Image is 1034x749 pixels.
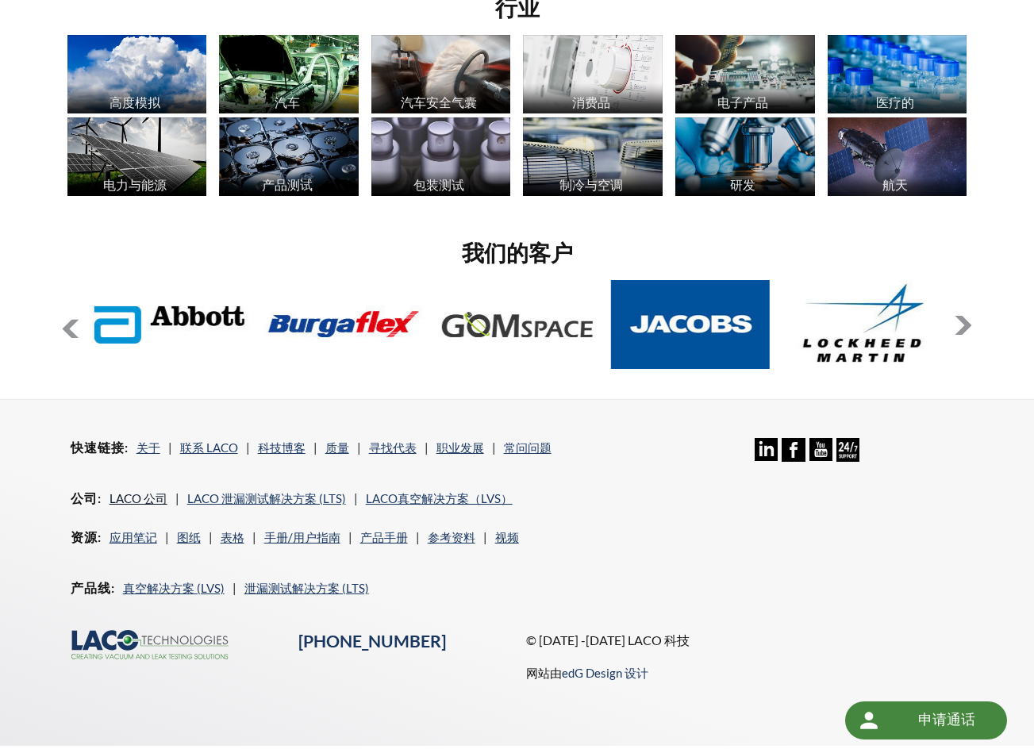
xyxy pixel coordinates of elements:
font: 汽车 [275,94,300,109]
img: industry_Automotive_670x376.jpg [219,35,359,113]
font: 制冷与空调 [559,177,623,192]
a: 包装测试 [371,117,511,200]
img: industry_Package_670x376.jpg [371,117,511,196]
a: 电力与能源 [67,117,207,200]
font: 医疗的 [876,94,914,109]
img: Abbott-Labs.jpg [90,280,249,369]
font: 汽车安全气囊 [401,94,477,109]
div: 申请通话 [845,701,1007,739]
a: 应用笔记 [110,530,157,544]
font: 资源 [71,529,98,544]
a: 汽车 [219,35,359,117]
a: 产品测试 [219,117,359,200]
a: 质量 [325,440,349,455]
a: 消费品 [523,35,663,117]
a: LACO真空解决方案（LVS） [366,491,513,505]
img: GOM-Space.jpg [438,280,597,369]
a: 高度模拟 [67,35,207,117]
img: Burgaflex.jpg [264,280,423,369]
a: 表格 [221,530,244,544]
font: 我们的客户 [462,239,573,266]
a: LACO 公司 [110,491,167,505]
img: industry_Electronics_670x376.jpg [675,35,815,113]
img: industry_Consumer_670x376.jpg [523,35,663,113]
a: 汽车安全气囊 [371,35,511,117]
img: industry_R_D_670x376.jpg [675,117,815,196]
a: 24/7 支持 [836,450,859,464]
font: 电子产品 [717,94,768,109]
a: 联系 LACO [180,440,238,455]
a: 航天 [828,117,967,200]
a: 制冷与空调 [523,117,663,200]
a: 科技博客 [258,440,306,455]
a: 图纸 [177,530,201,544]
img: industry_Auto-Airbag_670x376.jpg [371,35,511,113]
a: 参考资料 [428,530,475,544]
font: 消费品 [572,94,610,109]
img: Jacobs.jpg [611,280,770,369]
img: Lockheed-Martin.jpg [785,280,944,369]
img: 圆形按钮 [856,708,882,733]
img: industry_Medical_670x376.jpg [828,35,967,113]
a: 关于 [136,440,160,455]
font: 电力与能源 [103,177,167,192]
img: industry_AltitudeSim_670x376.jpg [67,35,207,113]
a: 常问问题 [504,440,552,455]
font: 网站由 [526,666,562,680]
a: 视频 [495,530,519,544]
font: 产品线 [71,580,111,595]
img: industry_Power-2_670x376.jpg [67,117,207,196]
font: 快速链接 [71,440,125,455]
img: 全天候支持图标 [836,438,859,461]
img: industry_HVAC_670x376.jpg [523,117,663,196]
a: 真空解决方案 (LVS) [123,581,225,595]
a: [PHONE_NUMBER] [298,631,446,651]
a: edG Design 设计 [562,666,648,680]
a: 电子产品 [675,35,815,117]
font: © [DATE] -[DATE] LACO 科技 [526,632,690,647]
font: 申请通话 [918,709,975,729]
a: 手册/用户指南 [264,530,340,544]
a: 研发 [675,117,815,200]
a: 寻找代表 [369,440,417,455]
font: 产品测试 [262,177,313,192]
a: 泄漏测试解决方案 (LTS) [244,581,369,595]
font: 高度模拟 [110,94,160,109]
font: 航天 [882,177,908,192]
a: 职业发展 [436,440,484,455]
font: 包装测试 [413,177,464,192]
font: 研发 [730,177,755,192]
a: LACO 泄漏测试解决方案 (LTS) [187,491,346,505]
a: 产品手册 [360,530,408,544]
font: 公司 [71,490,98,505]
a: 医疗的 [828,35,967,117]
img: Artboard_1.jpg [828,117,967,196]
img: industry_ProductTesting_670x376.jpg [219,117,359,196]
